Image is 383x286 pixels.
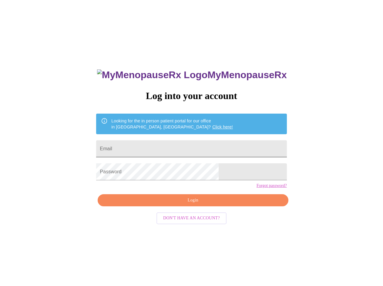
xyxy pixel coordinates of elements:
[98,194,288,207] button: Login
[96,90,287,101] h3: Log into your account
[163,215,220,222] span: Don't have an account?
[212,125,233,129] a: Click here!
[105,197,281,204] span: Login
[97,69,207,81] img: MyMenopauseRx Logo
[257,183,287,188] a: Forgot password?
[156,212,227,224] button: Don't have an account?
[97,69,287,81] h3: MyMenopauseRx
[111,115,233,132] div: Looking for the in person patient portal for our office in [GEOGRAPHIC_DATA], [GEOGRAPHIC_DATA]?
[155,215,228,220] a: Don't have an account?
